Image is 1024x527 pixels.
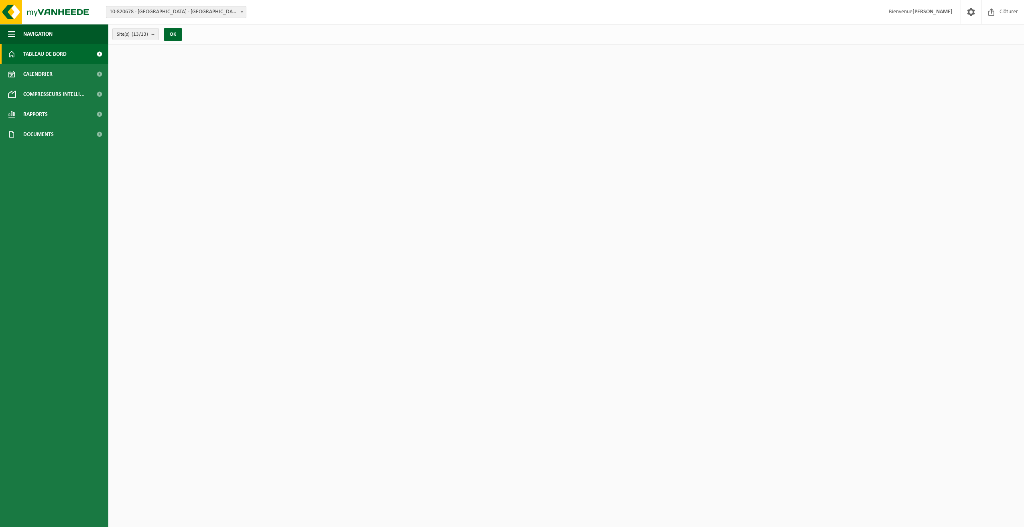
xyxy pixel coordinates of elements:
strong: [PERSON_NAME] [912,9,953,15]
span: Rapports [23,104,48,124]
span: 10-820678 - WALIBI - WAVRE [106,6,246,18]
span: Tableau de bord [23,44,67,64]
span: Navigation [23,24,53,44]
button: Site(s)(13/13) [112,28,159,40]
button: OK [164,28,182,41]
span: Site(s) [117,28,148,41]
span: Calendrier [23,64,53,84]
span: Documents [23,124,54,144]
span: Compresseurs intelli... [23,84,85,104]
count: (13/13) [132,32,148,37]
